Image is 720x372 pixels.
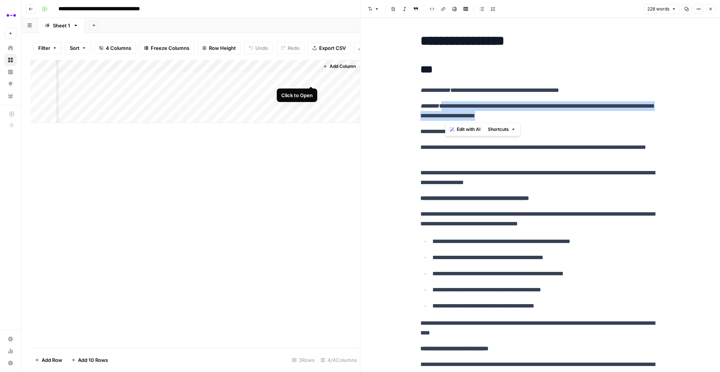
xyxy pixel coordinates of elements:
[318,354,360,366] div: 4/4 Columns
[4,345,16,357] a: Usage
[94,42,136,54] button: 4 Columns
[4,54,16,66] a: Browse
[38,18,85,33] a: Sheet 1
[288,44,300,52] span: Redo
[647,6,669,12] span: 228 words
[65,42,91,54] button: Sort
[4,333,16,345] a: Settings
[319,44,346,52] span: Export CSV
[4,42,16,54] a: Home
[330,63,356,70] span: Add Column
[106,44,131,52] span: 4 Columns
[447,124,483,134] button: Edit with AI
[78,356,108,364] span: Add 10 Rows
[644,4,679,14] button: 228 words
[4,357,16,369] button: Help + Support
[197,42,241,54] button: Row Height
[139,42,194,54] button: Freeze Columns
[38,44,50,52] span: Filter
[33,42,62,54] button: Filter
[53,22,70,29] div: Sheet 1
[276,42,304,54] button: Redo
[320,61,359,71] button: Add Column
[244,42,273,54] button: Undo
[4,9,18,22] img: Abacum Logo
[457,126,480,133] span: Edit with AI
[4,78,16,90] a: Opportunities
[289,354,318,366] div: 3 Rows
[281,91,313,99] div: Click to Open
[485,124,519,134] button: Shortcuts
[42,356,62,364] span: Add Row
[209,44,236,52] span: Row Height
[4,6,16,25] button: Workspace: Abacum
[307,42,351,54] button: Export CSV
[255,44,268,52] span: Undo
[151,44,189,52] span: Freeze Columns
[4,66,16,78] a: Insights
[4,90,16,102] a: Your Data
[67,354,112,366] button: Add 10 Rows
[488,126,509,133] span: Shortcuts
[70,44,79,52] span: Sort
[30,354,67,366] button: Add Row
